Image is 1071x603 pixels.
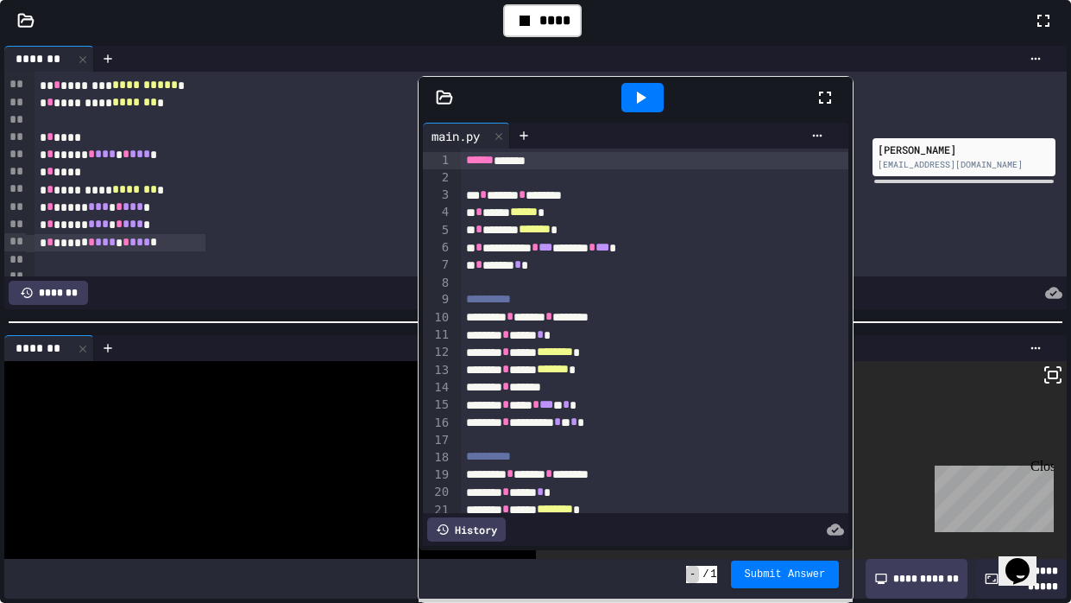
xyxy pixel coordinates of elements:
[423,327,451,344] div: 11
[423,362,451,379] div: 13
[423,467,451,484] div: 19
[423,397,451,414] div: 15
[702,568,709,581] span: /
[423,204,451,221] div: 4
[427,517,506,542] div: History
[423,152,451,169] div: 1
[999,534,1054,586] iframe: chat widget
[745,568,826,581] span: Submit Answer
[731,561,840,588] button: Submit Answer
[878,158,1050,171] div: [EMAIL_ADDRESS][DOMAIN_NAME]
[423,309,451,327] div: 10
[423,127,488,145] div: main.py
[423,415,451,432] div: 16
[423,239,451,257] div: 6
[878,142,1050,157] div: [PERSON_NAME]
[423,187,451,204] div: 3
[423,291,451,308] div: 9
[423,344,451,361] div: 12
[423,275,451,292] div: 8
[423,222,451,239] div: 5
[423,123,510,149] div: main.py
[423,257,451,274] div: 7
[686,566,699,583] span: -
[423,169,451,187] div: 2
[710,568,716,581] span: 1
[423,484,451,501] div: 20
[423,502,451,519] div: 21
[423,379,451,397] div: 14
[423,432,451,449] div: 17
[928,459,1054,532] iframe: chat widget
[7,7,119,110] div: Chat with us now!Close
[423,449,451,467] div: 18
